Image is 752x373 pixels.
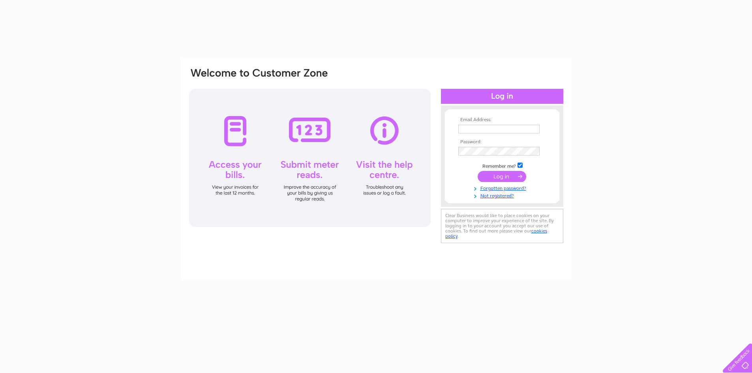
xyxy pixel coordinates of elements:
[458,184,548,191] a: Forgotten password?
[456,117,548,123] th: Email Address:
[456,139,548,145] th: Password:
[441,209,563,243] div: Clear Business would like to place cookies on your computer to improve your experience of the sit...
[478,171,526,182] input: Submit
[458,191,548,199] a: Not registered?
[445,228,547,239] a: cookies policy
[456,161,548,169] td: Remember me?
